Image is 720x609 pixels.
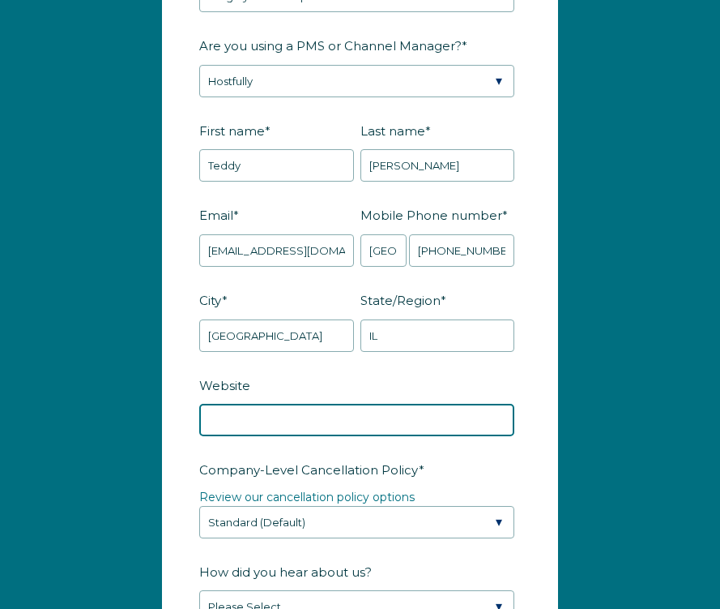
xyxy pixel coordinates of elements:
span: State/Region [360,288,441,313]
span: City [199,288,222,313]
span: Last name [360,118,425,144]
span: First name [199,118,265,144]
a: Review our cancellation policy options [199,490,415,504]
span: Website [199,373,250,398]
span: Company-Level Cancellation Policy [199,457,419,482]
span: How did you hear about us? [199,560,372,585]
span: Are you using a PMS or Channel Manager? [199,33,462,58]
span: Mobile Phone number [360,203,502,228]
span: Email [199,203,233,228]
